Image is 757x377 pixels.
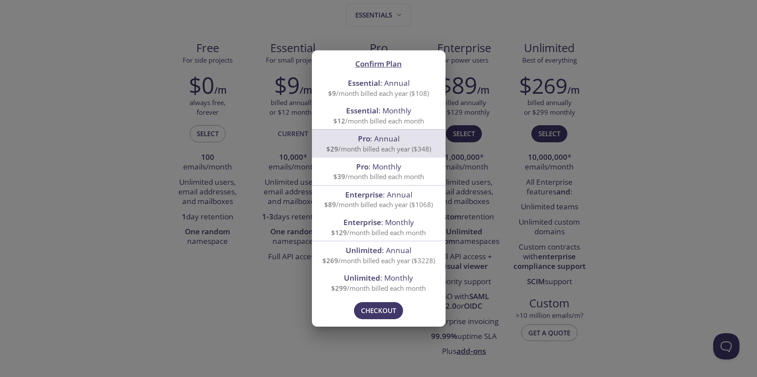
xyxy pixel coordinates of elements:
div: Pro: Monthly$39/month billed each month [312,158,446,185]
span: : Monthly [356,162,401,172]
span: /month billed each year ($348) [326,144,431,153]
span: /month billed each month [331,228,426,237]
div: Essential: Monthly$12/month billed each month [312,102,446,129]
div: Essential: Annual$9/month billed each year ($108) [312,74,446,102]
span: $9 [328,89,336,98]
span: : Annual [348,78,410,88]
span: : Monthly [343,217,414,227]
span: Pro [358,134,370,144]
span: /month billed each month [331,284,426,292]
button: Checkout [354,302,403,319]
ul: confirm plan selection [312,74,446,296]
span: /month billed each year ($108) [328,89,429,98]
span: $39 [333,172,345,181]
span: Unlimited [346,245,382,255]
span: $129 [331,228,347,237]
span: : Monthly [346,106,411,116]
span: : Annual [346,245,411,255]
div: Unlimited: Monthly$299/month billed each month [312,269,446,296]
span: $29 [326,144,338,153]
span: : Monthly [344,273,413,283]
span: Pro [356,162,368,172]
span: : Annual [358,134,400,144]
span: Enterprise [345,190,383,200]
span: /month billed each month [333,172,424,181]
span: Essential [346,106,378,116]
span: Confirm Plan [355,59,402,69]
span: : Annual [345,190,412,200]
div: Unlimited: Annual$269/month billed each year ($3228) [312,241,446,269]
div: Enterprise: Monthly$129/month billed each month [312,213,446,241]
span: /month billed each year ($3228) [322,256,435,265]
span: /month billed each month [333,116,424,125]
span: Unlimited [344,273,380,283]
span: $269 [322,256,338,265]
span: /month billed each year ($1068) [324,200,433,209]
span: Enterprise [343,217,381,227]
span: $12 [333,116,345,125]
span: $299 [331,284,347,292]
div: Enterprise: Annual$89/month billed each year ($1068) [312,186,446,213]
span: $89 [324,200,336,209]
span: Essential [348,78,380,88]
span: Checkout [361,305,396,316]
div: Pro: Annual$29/month billed each year ($348) [312,130,446,157]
